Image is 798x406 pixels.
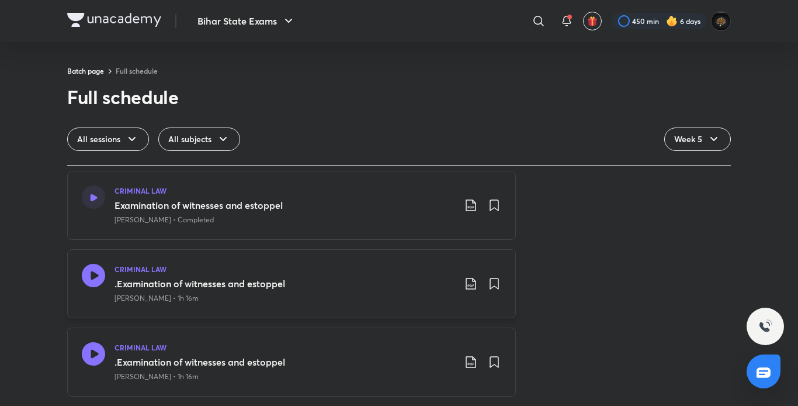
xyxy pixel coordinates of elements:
h3: .Examination of witnesses and estoppel [115,355,454,369]
img: streak [666,15,678,27]
img: avatar [587,16,598,26]
p: [PERSON_NAME] • 1h 16m [115,371,199,382]
button: avatar [583,12,602,30]
div: Full schedule [67,85,179,109]
a: CRIMINAL LAWExamination of witnesses and estoppel[PERSON_NAME] • Completed [67,171,516,240]
img: Company Logo [67,13,161,27]
h3: Examination of witnesses and estoppel [115,198,454,212]
h5: CRIMINAL LAW [115,264,166,274]
a: CRIMINAL LAW.Examination of witnesses and estoppel[PERSON_NAME] • 1h 16m [67,328,516,397]
h3: .Examination of witnesses and estoppel [115,277,454,291]
a: Company Logo [67,13,161,30]
a: Full schedule [116,66,158,75]
span: Week 5 [674,133,702,145]
a: Batch page [67,66,104,75]
span: All subjects [168,133,211,145]
p: [PERSON_NAME] • Completed [115,215,214,225]
h5: CRIMINAL LAW [115,342,166,353]
a: CRIMINAL LAW.Examination of witnesses and estoppel[PERSON_NAME] • 1h 16m [67,249,516,318]
p: [PERSON_NAME] • 1h 16m [115,293,199,304]
h5: CRIMINAL LAW [115,185,166,196]
img: ttu [758,319,772,333]
button: Bihar State Exams [190,9,303,33]
span: All sessions [77,133,120,145]
img: abhishek kumar [711,11,731,31]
